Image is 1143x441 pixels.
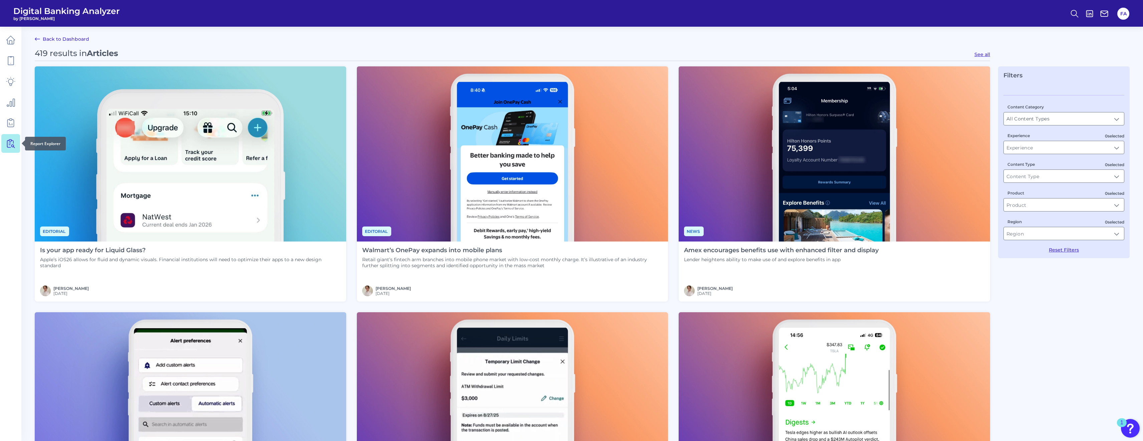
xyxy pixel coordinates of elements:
[40,286,51,296] img: MIchael McCaw
[1004,170,1124,182] input: Content Type
[684,257,879,263] p: Lender heightens ability to make use of and explore benefits in app
[40,228,69,234] a: Editorial
[362,257,663,269] p: Retail giant’s fintech arm branches into mobile phone market with low-cost monthly charge. It’s i...
[684,247,879,254] h4: Amex encourages benefits use with enhanced filter and display
[35,35,89,43] a: Back to Dashboard
[684,228,704,234] a: News
[13,6,120,16] span: Digital Banking Analyzer
[1120,423,1123,431] div: 1
[362,286,373,296] img: MIchael McCaw
[1004,141,1124,154] input: Experience
[376,291,411,296] span: [DATE]
[362,227,391,236] span: Editorial
[35,48,118,58] div: 419 results in
[1004,227,1124,240] input: Region
[1121,419,1140,438] button: Open Resource Center, 1 new notification
[1003,72,1022,79] span: Filters
[1007,162,1035,167] label: Content Type
[697,286,733,291] a: [PERSON_NAME]
[40,257,341,269] p: Apple’s iOS26 allows for fluid and dynamic visuals. Financial institutions will need to optimize ...
[1007,104,1044,109] label: Content Category
[684,227,704,236] span: News
[53,286,89,291] a: [PERSON_NAME]
[1117,8,1129,20] button: FA
[1007,133,1030,138] label: Experience
[53,291,89,296] span: [DATE]
[1007,219,1022,224] label: Region
[40,247,341,254] h4: Is your app ready for Liquid Glass?
[1004,198,1124,211] input: Product
[362,228,391,234] a: Editorial
[697,291,733,296] span: [DATE]
[1049,247,1079,253] button: Reset Filters
[87,48,118,58] span: Articles
[35,66,346,242] img: Editorial - Phone Zoom In.png
[974,51,990,57] button: See all
[40,227,69,236] span: Editorial
[376,286,411,291] a: [PERSON_NAME]
[679,66,990,242] img: News - Phone (4).png
[13,16,120,21] span: by [PERSON_NAME]
[1007,190,1024,195] label: Product
[684,286,695,296] img: MIchael McCaw
[362,247,663,254] h4: Walmart’s OnePay expands into mobile plans
[357,66,668,242] img: News - Phone (3).png
[25,137,66,150] div: Report Explorer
